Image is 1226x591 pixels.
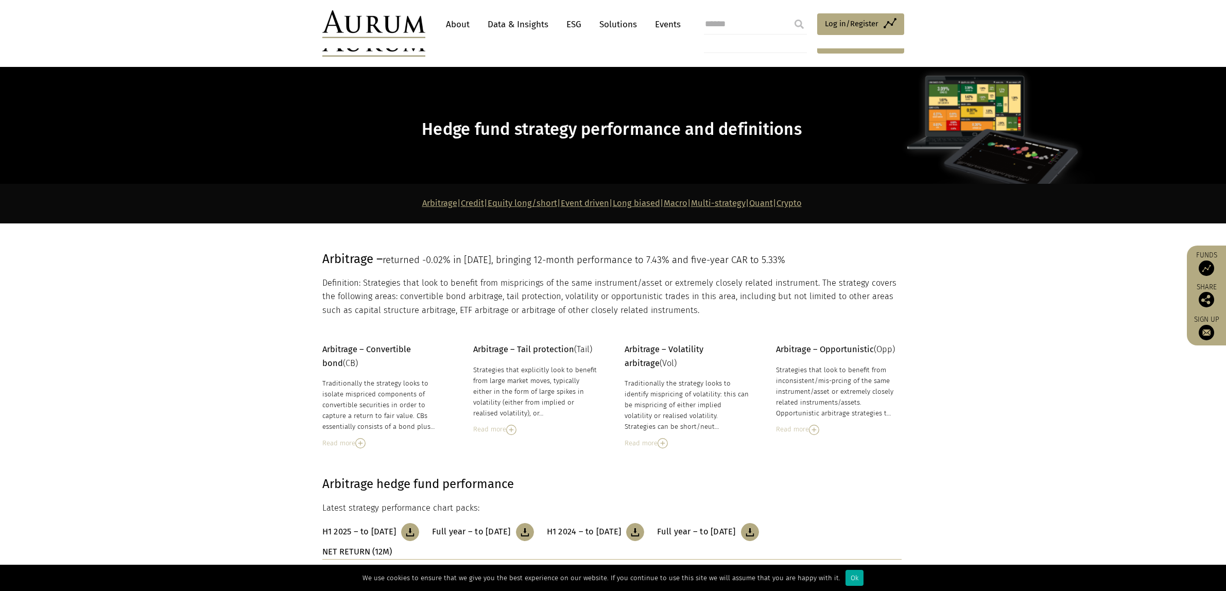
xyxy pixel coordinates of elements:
[825,18,878,30] span: Log in/Register
[776,344,874,354] strong: Arbitrage – Opportunistic
[776,424,902,435] div: Read more
[322,344,411,368] span: (CB)
[473,344,574,354] strong: Arbitrage – Tail protection
[809,425,819,435] img: Read More
[561,15,586,34] a: ESG
[625,438,750,449] div: Read more
[749,198,773,208] a: Quant
[547,527,621,537] h3: H1 2024 – to [DATE]
[776,198,802,208] a: Crypto
[401,523,419,541] img: Download Article
[626,523,644,541] img: Download Article
[322,344,411,368] strong: Arbitrage – Convertible bond
[432,527,510,537] h3: Full year – to [DATE]
[322,378,448,432] div: Traditionally the strategy looks to isolate mispriced components of convertible securities in ord...
[473,364,599,419] div: Strategies that explicitly look to benefit from large market moves, typically either in the form ...
[432,523,533,541] a: Full year – to [DATE]
[473,424,599,435] div: Read more
[1199,325,1214,340] img: Sign up to our newsletter
[650,15,681,34] a: Events
[473,344,592,354] span: (Tail)
[422,198,802,208] strong: | | | | | | | |
[488,198,557,208] a: Equity long/short
[625,344,703,368] strong: Arbitrage – Volatility arbitrage
[547,523,645,541] a: H1 2024 – to [DATE]
[322,527,396,537] h3: H1 2025 – to [DATE]
[383,254,785,266] span: returned -0.02% in [DATE], bringing 12-month performance to 7.43% and five-year CAR to 5.33%
[1192,284,1221,307] div: Share
[506,425,516,435] img: Read More
[741,523,759,541] img: Download Article
[1199,292,1214,307] img: Share this post
[322,438,448,449] div: Read more
[776,364,902,419] div: Strategies that look to benefit from inconsistent/mis-prcing of the same instrument/asset or extr...
[658,438,668,448] img: Read More
[322,501,902,515] p: Latest strategy performance chart packs:
[776,343,902,356] p: (Opp)
[691,198,746,208] a: Multi-strategy
[461,198,484,208] a: Credit
[594,15,642,34] a: Solutions
[441,15,475,34] a: About
[1192,251,1221,276] a: Funds
[422,198,457,208] a: Arbitrage
[789,14,809,34] input: Submit
[613,198,660,208] a: Long biased
[561,198,609,208] a: Event driven
[657,523,758,541] a: Full year – to [DATE]
[482,15,554,34] a: Data & Insights
[322,547,392,557] strong: NET RETURN (12M)
[845,570,864,586] div: Ok
[625,378,750,432] div: Traditionally the strategy looks to identify mispricing of volatility: this can be mispricing of ...
[422,119,802,140] span: Hedge fund strategy performance and definitions
[1199,260,1214,276] img: Access Funds
[657,527,735,537] h3: Full year – to [DATE]
[625,343,750,370] p: (Vol)
[322,477,514,491] strong: Arbitrage hedge fund performance
[322,252,383,266] span: Arbitrage –
[1192,315,1221,340] a: Sign up
[355,438,366,448] img: Read More
[322,523,420,541] a: H1 2025 – to [DATE]
[817,13,904,35] a: Log in/Register
[322,276,902,317] p: Definition: Strategies that look to benefit from mispricings of the same instrument/asset or extr...
[322,10,425,38] img: Aurum
[664,198,687,208] a: Macro
[516,523,534,541] img: Download Article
